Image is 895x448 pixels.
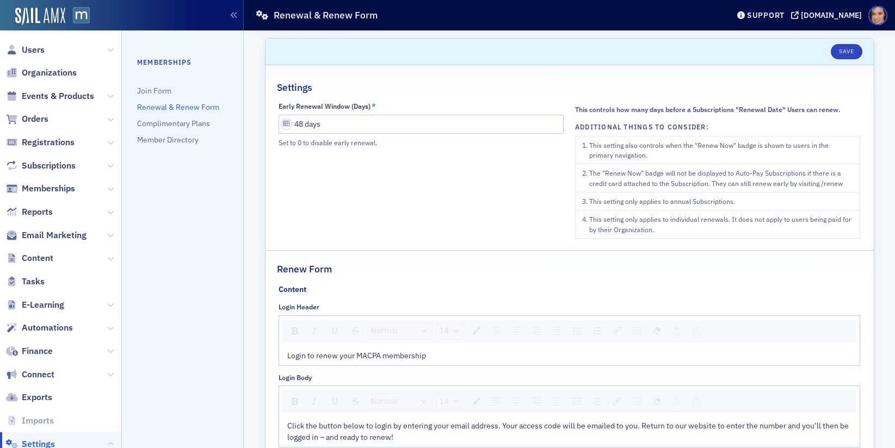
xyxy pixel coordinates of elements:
[22,391,52,403] span: Exports
[22,229,87,241] span: Email Marketing
[288,394,302,409] div: Bold
[439,395,449,408] span: 14
[22,67,77,79] span: Organizations
[486,393,567,409] div: rdw-textalign-control
[791,11,866,19] button: [DOMAIN_NAME]
[575,122,860,132] h4: Additional things to consider:
[486,323,567,339] div: rdw-textalign-control
[279,102,371,110] div: Early Renewal Window (Days)
[366,323,434,339] div: rdw-block-control
[279,303,319,311] div: Login Header
[6,369,54,381] a: Connect
[549,323,565,339] div: Justify
[6,44,45,56] a: Users
[279,385,860,447] div: rdw-wrapper
[283,390,856,413] div: rdw-toolbar
[529,394,545,409] div: Right
[667,393,706,409] div: rdw-history-control
[439,325,449,337] span: 14
[6,322,73,334] a: Automations
[22,252,53,264] span: Content
[286,323,366,339] div: rdw-inline-control
[73,7,90,24] img: SailAMX
[22,276,45,288] span: Tasks
[22,206,53,218] span: Reports
[137,86,171,96] a: Join Form
[669,394,684,409] div: Undo
[436,394,464,409] a: Font Size
[801,10,862,20] div: [DOMAIN_NAME]
[286,393,366,409] div: rdw-inline-control
[306,323,323,339] div: Italic
[274,9,378,22] h1: Renewal & Renew Form
[649,323,665,339] div: Remove
[137,135,199,145] a: Member Directory
[368,394,432,409] a: Block Type
[371,395,398,408] span: Normal
[279,315,860,366] div: rdw-wrapper
[575,104,860,114] div: This controls how many days before a Subscriptions "Renewal Date" Users can renew.
[629,323,645,339] div: Image
[6,415,54,427] a: Imports
[509,394,524,409] div: Center
[6,345,53,357] a: Finance
[367,393,433,409] div: rdw-dropdown
[689,394,703,409] div: Redo
[567,393,607,409] div: rdw-list-control
[137,102,219,112] a: Renewal & Renew Form
[6,252,53,264] a: Content
[137,57,228,67] h4: Memberships
[6,299,64,311] a: E-Learning
[567,323,607,339] div: rdw-list-control
[6,183,75,195] a: Memberships
[627,393,647,409] div: rdw-image-control
[434,323,466,339] div: rdw-font-size-control
[831,44,862,59] button: Save
[6,229,87,241] a: Email Marketing
[6,160,76,172] a: Subscriptions
[366,393,434,409] div: rdw-block-control
[22,322,73,334] span: Automations
[15,8,65,25] img: SailAMX
[22,299,64,311] span: E-Learning
[277,80,312,95] h2: Settings
[279,138,564,147] div: Set to 0 to disable early renewal.
[22,136,75,148] span: Registrations
[22,369,54,381] span: Connect
[607,393,627,409] div: rdw-link-control
[667,323,706,339] div: rdw-history-control
[327,323,343,339] div: Underline
[372,102,376,110] abbr: This field is required
[22,183,75,195] span: Memberships
[434,393,466,409] div: rdw-font-size-control
[489,323,504,339] div: Left
[647,393,667,409] div: rdw-remove-control
[436,393,465,409] div: rdw-dropdown
[627,323,647,339] div: rdw-image-control
[590,323,604,338] div: Ordered
[367,323,433,339] div: rdw-dropdown
[589,196,853,206] li: This setting only applies to annual Subscriptions.
[647,323,667,339] div: rdw-remove-control
[436,323,464,339] a: Font Size
[6,391,52,403] a: Exports
[589,214,853,234] li: This setting only applies to individual renewals. It does not apply to users being paid for by th...
[607,323,627,339] div: rdw-link-control
[509,323,524,339] div: Center
[466,323,486,339] div: rdw-color-picker
[279,374,312,382] div: Login Body
[287,421,850,442] span: Click the button below to login by entering your email address. Your access code will be emailed ...
[368,323,432,339] a: Block Type
[747,10,785,20] div: Support
[22,90,94,102] span: Events & Products
[6,276,45,288] a: Tasks
[137,119,210,128] a: Complimentary Plans
[609,323,625,339] div: Link
[649,394,665,409] div: Remove
[569,323,585,339] div: Unordered
[529,323,545,339] div: Right
[22,415,54,427] span: Imports
[466,393,486,409] div: rdw-color-picker
[371,325,398,337] span: Normal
